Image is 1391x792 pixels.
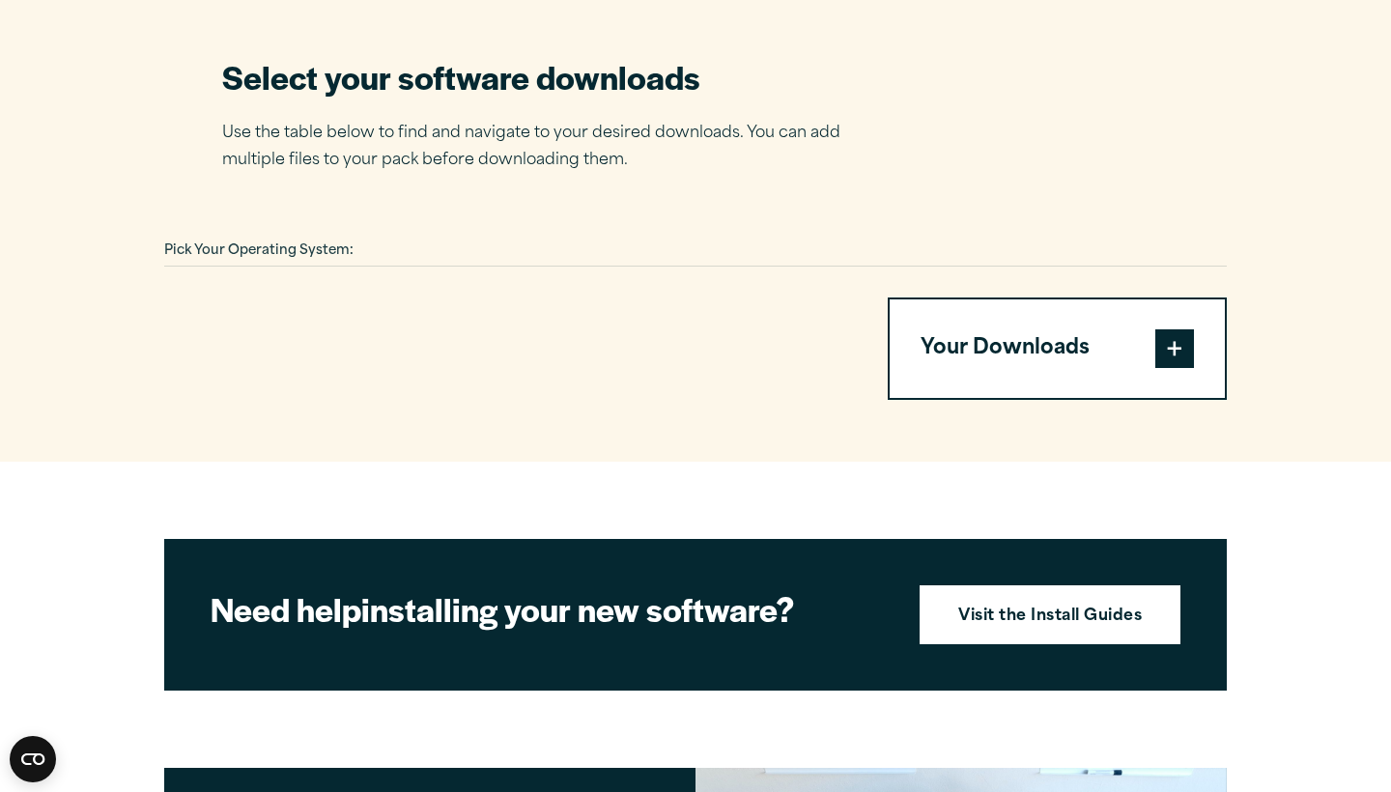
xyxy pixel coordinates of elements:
p: Use the table below to find and navigate to your desired downloads. You can add multiple files to... [222,120,869,176]
span: Pick Your Operating System: [164,244,354,257]
button: Open CMP widget [10,736,56,782]
button: Your Downloads [890,299,1225,398]
h2: Select your software downloads [222,55,869,99]
a: Visit the Install Guides [920,585,1180,645]
strong: Visit the Install Guides [958,605,1142,630]
strong: Need help [211,585,361,632]
h2: installing your new software? [211,587,887,631]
